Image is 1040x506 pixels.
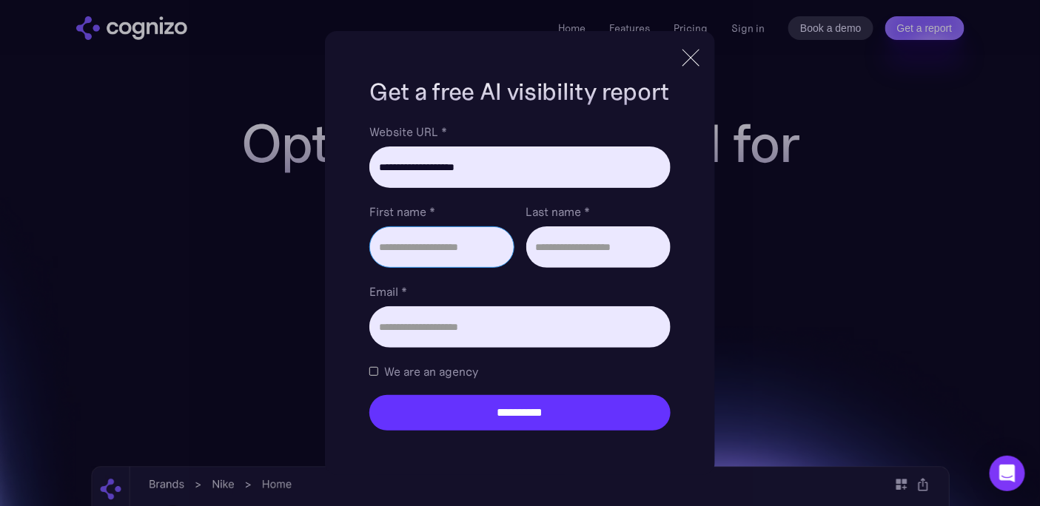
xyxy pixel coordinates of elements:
label: Website URL * [369,123,670,141]
h1: Get a free AI visibility report [369,75,670,108]
label: Last name * [526,203,671,220]
form: Brand Report Form [369,123,670,431]
label: First name * [369,203,514,220]
label: Email * [369,283,670,300]
span: We are an agency [384,362,478,380]
div: Open Intercom Messenger [990,456,1025,491]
